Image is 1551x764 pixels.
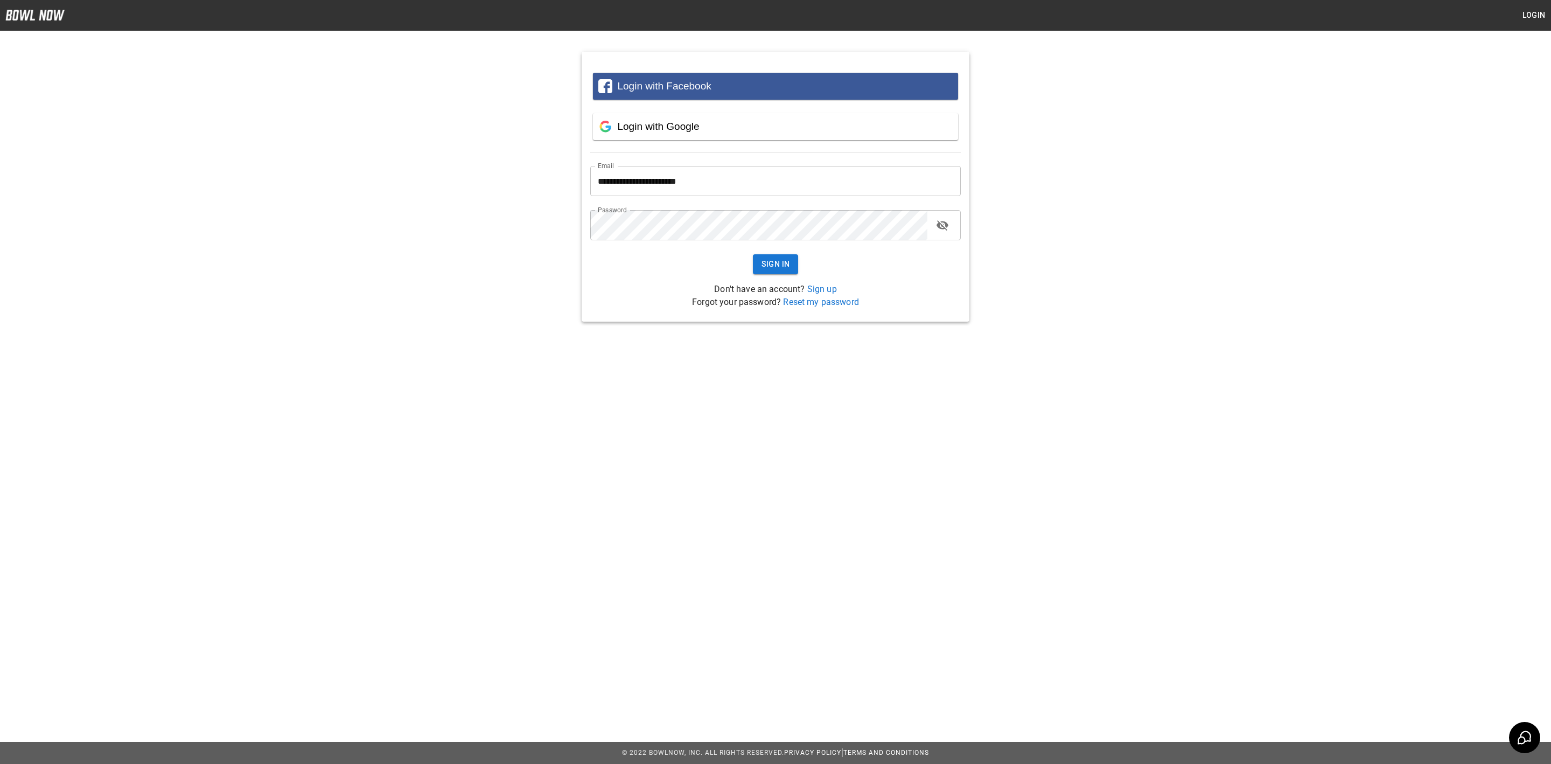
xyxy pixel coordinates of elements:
span: Login with Google [617,121,699,132]
p: Don't have an account? [590,283,961,296]
a: Terms and Conditions [843,749,929,756]
button: Login with Facebook [593,73,958,100]
p: Forgot your password? [590,296,961,309]
span: Login with Facebook [617,80,711,92]
a: Privacy Policy [784,749,841,756]
img: logo [5,10,65,20]
a: Reset my password [783,297,859,307]
button: Login with Google [593,113,958,140]
button: Login [1517,5,1551,25]
a: Sign up [807,284,837,294]
button: toggle password visibility [932,214,953,236]
span: © 2022 BowlNow, Inc. All Rights Reserved. [622,749,784,756]
button: Sign In [753,254,799,274]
